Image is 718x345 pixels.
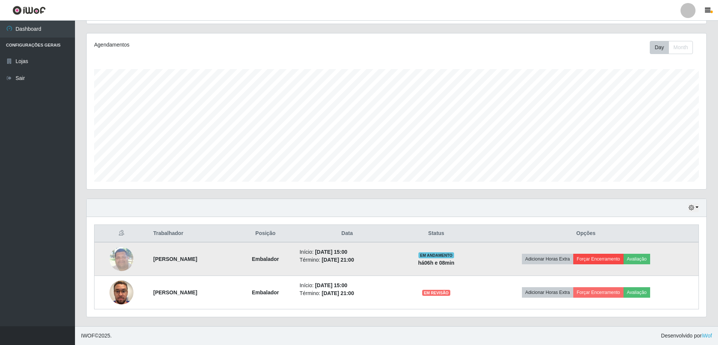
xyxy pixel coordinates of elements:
time: [DATE] 15:00 [315,282,347,288]
button: Adicionar Horas Extra [522,287,573,298]
div: Agendamentos [94,41,340,49]
img: CoreUI Logo [12,6,46,15]
button: Forçar Encerramento [573,287,624,298]
div: Toolbar with button groups [650,41,699,54]
button: Forçar Encerramento [573,254,624,264]
strong: Embalador [252,256,279,262]
span: IWOF [81,333,95,339]
img: 1753900097515.jpeg [109,271,133,314]
button: Day [650,41,669,54]
button: Adicionar Horas Extra [522,254,573,264]
time: [DATE] 21:00 [322,290,354,296]
strong: [PERSON_NAME] [153,289,197,295]
span: © 2025 . [81,332,112,340]
li: Início: [300,248,395,256]
button: Avaliação [624,287,650,298]
th: Status [399,225,474,243]
button: Month [669,41,693,54]
span: EM ANDAMENTO [418,252,454,258]
li: Término: [300,289,395,297]
li: Início: [300,282,395,289]
time: [DATE] 21:00 [322,257,354,263]
strong: há 06 h e 08 min [418,260,454,266]
button: Avaliação [624,254,650,264]
th: Opções [473,225,699,243]
div: First group [650,41,693,54]
span: EM REVISÃO [422,290,450,296]
th: Data [295,225,399,243]
th: Posição [236,225,295,243]
a: iWof [702,333,712,339]
li: Término: [300,256,395,264]
strong: [PERSON_NAME] [153,256,197,262]
time: [DATE] 15:00 [315,249,347,255]
span: Desenvolvido por [661,332,712,340]
strong: Embalador [252,289,279,295]
img: 1697490161329.jpeg [109,243,133,275]
th: Trabalhador [149,225,236,243]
